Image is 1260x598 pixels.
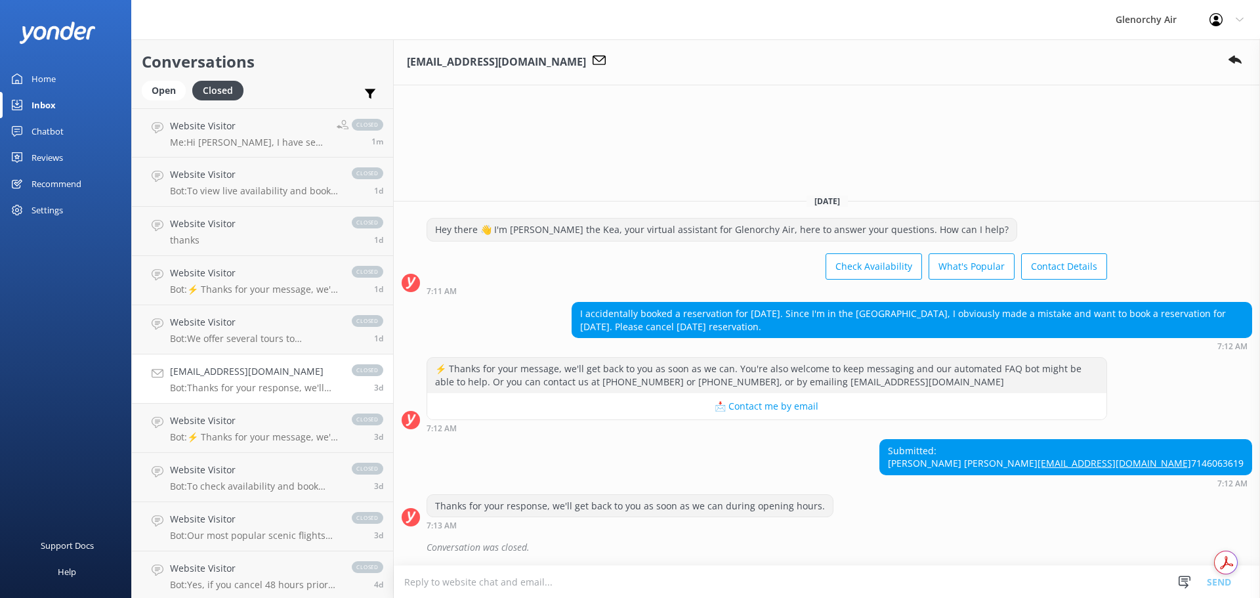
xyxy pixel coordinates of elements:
[142,83,192,97] a: Open
[352,167,383,179] span: closed
[31,144,63,171] div: Reviews
[427,495,833,517] div: Thanks for your response, we'll get back to you as soon as we can during opening hours.
[132,108,393,158] a: Website VisitorMe:Hi [PERSON_NAME], I have sent you an email directly. Thanks, [PERSON_NAME]closed1m
[31,118,64,144] div: Chatbot
[170,333,339,345] p: Bot: We offer several tours to [GEOGRAPHIC_DATA]: - **Milford Sound Coach | Cruise | Fly**: Inclu...
[170,364,339,379] h4: [EMAIL_ADDRESS][DOMAIN_NAME]
[20,22,95,43] img: yonder-white-logo.png
[192,81,243,100] div: Closed
[374,234,383,246] span: 02:49pm 15-Aug-2025 (UTC +12:00) Pacific/Auckland
[142,81,186,100] div: Open
[427,425,457,433] strong: 7:12 AM
[374,579,383,590] span: 09:29am 13-Aug-2025 (UTC +12:00) Pacific/Auckland
[142,49,383,74] h2: Conversations
[132,256,393,305] a: Website VisitorBot:⚡ Thanks for your message, we'll get back to you as soon as we can. You're als...
[192,83,250,97] a: Closed
[170,185,339,197] p: Bot: To view live availability and book your experience, visit [URL][DOMAIN_NAME].
[1217,480,1248,488] strong: 7:12 AM
[31,197,63,223] div: Settings
[374,431,383,442] span: 06:44pm 13-Aug-2025 (UTC +12:00) Pacific/Auckland
[170,266,339,280] h4: Website Visitor
[427,521,833,530] div: 07:13am 14-Aug-2025 (UTC +12:00) Pacific/Auckland
[374,284,383,295] span: 02:09pm 15-Aug-2025 (UTC +12:00) Pacific/Auckland
[31,171,81,197] div: Recommend
[352,119,383,131] span: closed
[352,266,383,278] span: closed
[132,404,393,453] a: Website VisitorBot:⚡ Thanks for your message, we'll get back to you as soon as we can. You're als...
[132,502,393,551] a: Website VisitorBot:Our most popular scenic flights include: - Milford Sound Fly | Cruise | Fly - ...
[31,92,56,118] div: Inbox
[170,284,339,295] p: Bot: ⚡ Thanks for your message, we'll get back to you as soon as we can. You're also welcome to k...
[572,341,1252,351] div: 07:12am 14-Aug-2025 (UTC +12:00) Pacific/Auckland
[170,217,236,231] h4: Website Visitor
[427,358,1106,393] div: ⚡ Thanks for your message, we'll get back to you as soon as we can. You're also welcome to keep m...
[170,463,339,477] h4: Website Visitor
[170,561,339,576] h4: Website Visitor
[170,414,339,428] h4: Website Visitor
[826,253,922,280] button: Check Availability
[352,217,383,228] span: closed
[170,234,236,246] p: thanks
[427,219,1017,241] div: Hey there 👋 I'm [PERSON_NAME] the Kea, your virtual assistant for Glenorchy Air, here to answer y...
[170,315,339,330] h4: Website Visitor
[374,382,383,393] span: 07:12am 14-Aug-2025 (UTC +12:00) Pacific/Auckland
[1217,343,1248,351] strong: 7:12 AM
[572,303,1251,337] div: I accidentally booked a reservation for [DATE]. Since I'm in the [GEOGRAPHIC_DATA], I obviously m...
[427,522,457,530] strong: 7:13 AM
[371,136,383,147] span: 09:40am 17-Aug-2025 (UTC +12:00) Pacific/Auckland
[427,536,1252,559] div: Conversation was closed.
[170,137,327,148] p: Me: Hi [PERSON_NAME], I have sent you an email directly. Thanks, [PERSON_NAME]
[879,479,1252,488] div: 07:12am 14-Aug-2025 (UTC +12:00) Pacific/Auckland
[880,440,1251,475] div: Submitted: [PERSON_NAME] [PERSON_NAME] 7146063619
[352,512,383,524] span: closed
[402,536,1252,559] div: 2025-08-13T20:32:29.111
[170,530,339,542] p: Bot: Our most popular scenic flights include: - Milford Sound Fly | Cruise | Fly - Our most popul...
[132,354,393,404] a: [EMAIL_ADDRESS][DOMAIN_NAME]Bot:Thanks for your response, we'll get back to you as soon as we can...
[352,364,383,376] span: closed
[132,453,393,502] a: Website VisitorBot:To check availability and book your experience, please visit [URL][DOMAIN_NAME...
[352,315,383,327] span: closed
[929,253,1015,280] button: What's Popular
[41,532,94,559] div: Support Docs
[170,167,339,182] h4: Website Visitor
[170,512,339,526] h4: Website Visitor
[58,559,76,585] div: Help
[132,305,393,354] a: Website VisitorBot:We offer several tours to [GEOGRAPHIC_DATA]: - **Milford Sound Coach | Cruise ...
[407,54,586,71] h3: [EMAIL_ADDRESS][DOMAIN_NAME]
[374,185,383,196] span: 12:15am 16-Aug-2025 (UTC +12:00) Pacific/Auckland
[427,288,457,295] strong: 7:11 AM
[170,382,339,394] p: Bot: Thanks for your response, we'll get back to you as soon as we can during opening hours.
[1038,457,1191,469] a: [EMAIL_ADDRESS][DOMAIN_NAME]
[427,423,1107,433] div: 07:12am 14-Aug-2025 (UTC +12:00) Pacific/Auckland
[1021,253,1107,280] button: Contact Details
[170,579,339,591] p: Bot: Yes, if you cancel 48 hours prior to departure, you will receive a 100% refund.
[352,561,383,573] span: closed
[427,393,1106,419] button: 📩 Contact me by email
[170,481,339,492] p: Bot: To check availability and book your experience, please visit [URL][DOMAIN_NAME].
[170,119,327,133] h4: Website Visitor
[352,463,383,475] span: closed
[374,481,383,492] span: 05:55pm 13-Aug-2025 (UTC +12:00) Pacific/Auckland
[374,333,383,344] span: 09:43am 15-Aug-2025 (UTC +12:00) Pacific/Auckland
[807,196,848,207] span: [DATE]
[352,414,383,425] span: closed
[374,530,383,541] span: 02:06pm 13-Aug-2025 (UTC +12:00) Pacific/Auckland
[170,431,339,443] p: Bot: ⚡ Thanks for your message, we'll get back to you as soon as we can. You're also welcome to k...
[132,207,393,256] a: Website Visitorthanksclosed1d
[31,66,56,92] div: Home
[427,286,1107,295] div: 07:11am 14-Aug-2025 (UTC +12:00) Pacific/Auckland
[132,158,393,207] a: Website VisitorBot:To view live availability and book your experience, visit [URL][DOMAIN_NAME].c...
